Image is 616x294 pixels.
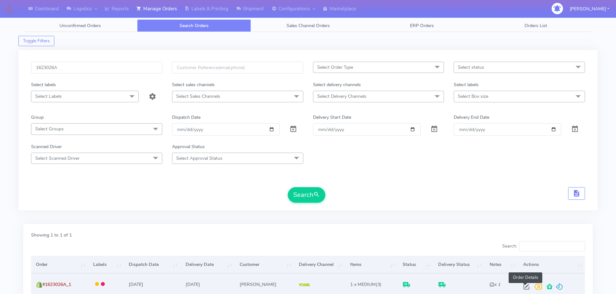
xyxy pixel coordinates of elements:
span: 1 x MEDIUM [350,281,376,288]
button: Search [288,187,325,203]
label: Select sales channels [172,81,215,88]
span: Search Orders [179,23,209,29]
label: Select labels [454,81,479,88]
span: Select Scanned Driver [35,155,80,161]
th: Notes: activate to sort column ascending [485,256,518,273]
span: #1623026A_1 [42,281,71,288]
th: Delivery Date: activate to sort column ascending [181,256,235,273]
th: Order: activate to sort column ascending [31,256,88,273]
span: Orders List [524,23,547,29]
label: Select delivery channels [313,81,361,88]
input: Order Id [31,62,162,74]
th: Delivery Status: activate to sort column ascending [433,256,485,273]
span: (3) [350,281,382,288]
ul: Tabs [23,19,593,32]
label: Search: [502,241,585,251]
span: Select Approval Status [176,155,222,161]
button: [PERSON_NAME] [565,2,614,15]
span: Select Labels [35,93,62,99]
label: Showing 1 to 1 of 1 [31,232,72,238]
th: Actions: activate to sort column ascending [518,256,585,273]
img: shopify.png [36,281,42,288]
th: Items: activate to sort column ascending [345,256,398,273]
label: Group [31,114,44,121]
span: ERP Orders [410,23,434,29]
label: Select labels [31,81,56,88]
th: Labels: activate to sort column ascending [88,256,124,273]
span: Unconfirmed Orders [59,23,101,29]
label: Scanned Driver [31,143,62,150]
th: Dispatch Date: activate to sort column ascending [124,256,180,273]
label: Approval Status [172,143,205,150]
span: Select Order Type [317,64,353,70]
button: Toggle Filters [18,36,54,46]
img: Yodel [299,283,310,287]
input: Customer Reference(email,phone) [172,62,303,74]
span: Select status [458,64,484,70]
label: Delivery Start Date [313,114,351,121]
label: Dispatch Date [172,114,200,121]
span: Select Sales Channels [176,93,220,99]
th: Customer: activate to sort column ascending [235,256,294,273]
span: Select Box size [458,93,488,99]
span: Select Delivery Channels [317,93,366,99]
th: Delivery Channel: activate to sort column ascending [294,256,345,273]
i: x 1 [490,281,500,288]
span: Sales Channel Orders [286,23,330,29]
label: Delivery End Date [454,114,489,121]
th: Status: activate to sort column ascending [398,256,434,273]
input: Search: [519,241,585,251]
span: Select Groups [35,126,64,132]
